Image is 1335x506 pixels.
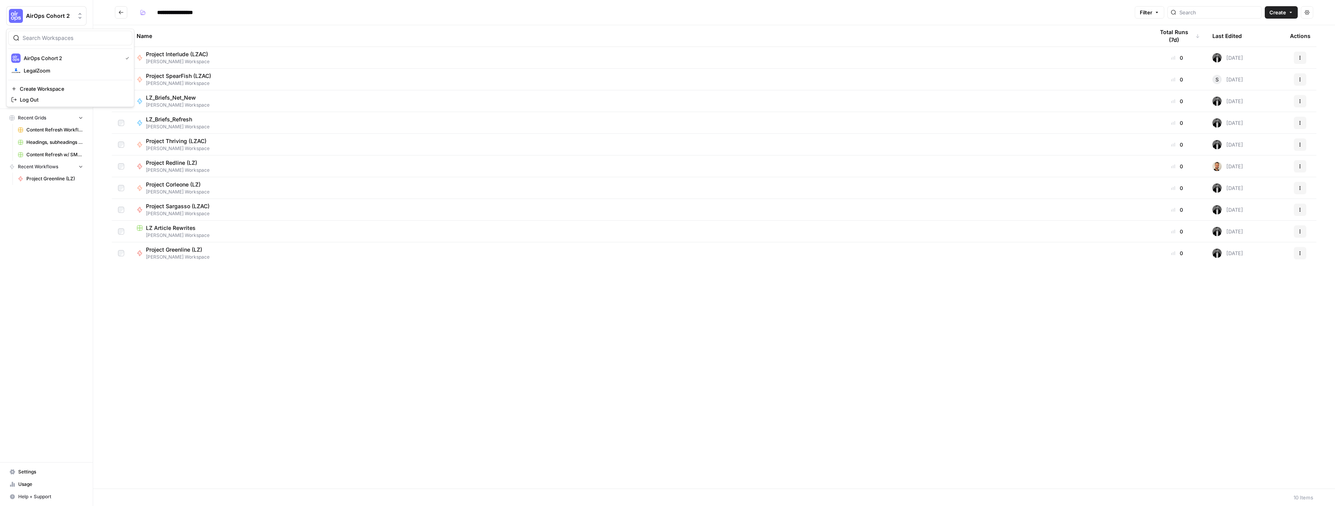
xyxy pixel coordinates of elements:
button: Filter [1135,6,1164,19]
img: agqtm212c27aeosmjiqx3wzecrl1 [1212,205,1222,214]
span: Log Out [20,96,126,104]
span: LZ_Briefs_Refresh [146,116,203,123]
span: Content Refresh w/ SME input - [PERSON_NAME] [26,151,83,158]
div: 0 [1154,141,1200,149]
span: [PERSON_NAME] Workspace [146,254,210,261]
span: Usage [18,481,83,488]
img: agqtm212c27aeosmjiqx3wzecrl1 [1212,140,1222,149]
span: Project Greenline (LZ) [146,246,203,254]
a: Project Greenline (LZ)[PERSON_NAME] Workspace [137,246,1142,261]
a: Project Corleone (LZ)[PERSON_NAME] Workspace [137,181,1142,195]
span: [PERSON_NAME] Workspace [146,167,210,174]
span: LZ_Briefs_Net_New [146,94,203,102]
div: [DATE] [1212,205,1243,214]
img: agqtm212c27aeosmjiqx3wzecrl1 [1212,118,1222,128]
a: Log Out [8,94,132,105]
button: Recent Workflows [6,161,87,173]
span: [PERSON_NAME] Workspace [146,145,213,152]
div: Name [137,25,1142,47]
div: 0 [1154,54,1200,62]
a: Project Redline (LZ)[PERSON_NAME] Workspace [137,159,1142,174]
button: Go back [115,6,127,19]
div: 0 [1154,228,1200,235]
div: Last Edited [1212,25,1242,47]
span: AirOps Cohort 2 [26,12,73,20]
span: AirOps Cohort 2 [24,54,119,62]
span: Project Corleone (LZ) [146,181,203,188]
span: S [1215,76,1219,83]
div: [DATE] [1212,97,1243,106]
img: agqtm212c27aeosmjiqx3wzecrl1 [1212,97,1222,106]
div: [DATE] [1212,53,1243,62]
span: [PERSON_NAME] Workspace [146,188,210,195]
span: Project Redline (LZ) [146,159,203,167]
span: Recent Grids [18,114,46,121]
div: 0 [1154,97,1200,105]
a: LZ_Briefs_Refresh[PERSON_NAME] Workspace [137,116,1142,130]
img: agqtm212c27aeosmjiqx3wzecrl1 [1212,53,1222,62]
span: [PERSON_NAME] Workspace [146,80,217,87]
span: Filter [1140,9,1152,16]
span: LegalZoom [24,67,126,74]
img: agqtm212c27aeosmjiqx3wzecrl1 [1212,249,1222,258]
div: 10 Items [1293,494,1313,501]
span: Recent Workflows [18,163,58,170]
button: Recent Grids [6,112,87,124]
span: Content Refresh Workflow [26,126,83,133]
button: Create [1265,6,1298,19]
span: Project SpearFish (LZAC) [146,72,211,80]
div: [DATE] [1212,140,1243,149]
div: [DATE] [1212,227,1243,236]
span: Project Thriving (LZAC) [146,137,206,145]
span: Settings [18,468,83,475]
a: LZ_Briefs_Net_New[PERSON_NAME] Workspace [137,94,1142,109]
div: 0 [1154,206,1200,214]
img: agqtm212c27aeosmjiqx3wzecrl1 [1212,183,1222,193]
div: [DATE] [1212,75,1243,84]
a: Project Thriving (LZAC)[PERSON_NAME] Workspace [137,137,1142,152]
div: 0 [1154,76,1200,83]
input: Search [1179,9,1258,16]
a: Project Interlude (LZAC)[PERSON_NAME] Workspace [137,50,1142,65]
div: Total Runs (7d) [1154,25,1200,47]
span: Project Interlude (LZAC) [146,50,208,58]
a: Project Greenline (LZ) [14,173,87,185]
a: Headings, subheadings & related KWs - [PERSON_NAME] [14,136,87,149]
div: 0 [1154,162,1200,170]
span: LZ Article Rewrites [146,224,196,232]
span: Headings, subheadings & related KWs - [PERSON_NAME] [26,139,83,146]
button: Help + Support [6,490,87,503]
img: AirOps Cohort 2 Logo [9,9,23,23]
img: AirOps Cohort 2 Logo [11,54,21,63]
span: Help + Support [18,493,83,500]
a: Create Workspace [8,83,132,94]
span: [PERSON_NAME] Workspace [137,232,1142,239]
input: Search Workspaces [23,34,127,42]
div: Actions [1290,25,1311,47]
div: 0 [1154,184,1200,192]
img: agqtm212c27aeosmjiqx3wzecrl1 [1212,227,1222,236]
div: [DATE] [1212,249,1243,258]
div: 0 [1154,249,1200,257]
span: Project Sargasso (LZAC) [146,202,210,210]
a: Project Sargasso (LZAC)[PERSON_NAME] Workspace [137,202,1142,217]
div: [DATE] [1212,183,1243,193]
a: Project SpearFish (LZAC)[PERSON_NAME] Workspace [137,72,1142,87]
span: Create [1269,9,1286,16]
a: Content Refresh w/ SME input - [PERSON_NAME] [14,149,87,161]
div: [DATE] [1212,162,1243,171]
span: [PERSON_NAME] Workspace [146,58,214,65]
img: ggqkytmprpadj6gr8422u7b6ymfp [1212,162,1222,171]
a: Settings [6,466,87,478]
span: [PERSON_NAME] Workspace [146,210,216,217]
button: Workspace: AirOps Cohort 2 [6,6,87,26]
img: LegalZoom Logo [11,66,21,75]
a: Content Refresh Workflow [14,124,87,136]
span: Create Workspace [20,85,126,93]
a: Usage [6,478,87,490]
a: LZ Article Rewrites[PERSON_NAME] Workspace [137,224,1142,239]
span: [PERSON_NAME] Workspace [146,123,210,130]
div: 0 [1154,119,1200,127]
div: [DATE] [1212,118,1243,128]
span: Project Greenline (LZ) [26,175,83,182]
